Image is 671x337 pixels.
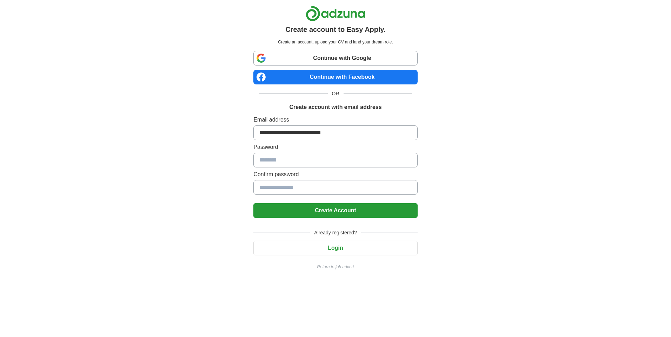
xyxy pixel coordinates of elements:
a: Return to job advert [253,264,417,270]
a: Continue with Facebook [253,70,417,84]
button: Login [253,241,417,255]
p: Create an account, upload your CV and land your dream role. [255,39,416,45]
span: OR [328,90,344,97]
span: Already registered? [310,229,361,236]
h1: Create account with email address [289,103,381,111]
h1: Create account to Easy Apply. [285,24,386,35]
a: Login [253,245,417,251]
img: Adzuna logo [306,6,365,21]
label: Email address [253,116,417,124]
label: Password [253,143,417,151]
label: Confirm password [253,170,417,179]
button: Create Account [253,203,417,218]
a: Continue with Google [253,51,417,66]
